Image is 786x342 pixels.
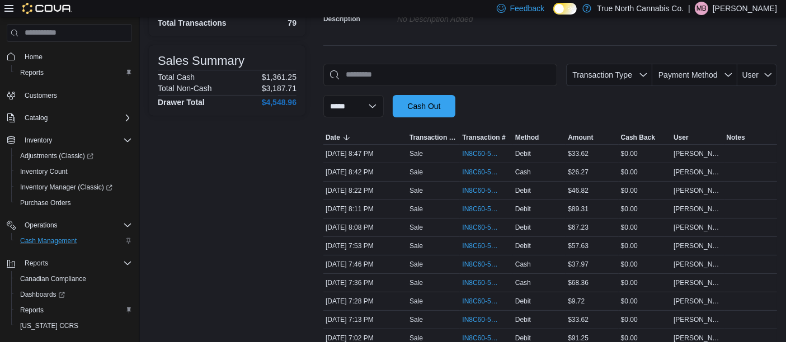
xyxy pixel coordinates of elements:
span: Cash [515,168,531,177]
p: [PERSON_NAME] [713,2,777,15]
span: [PERSON_NAME] [674,223,722,232]
span: Debit [515,186,531,195]
div: $0.00 [619,221,671,234]
button: IN8C60-5135331 [462,184,510,197]
div: $0.00 [619,313,671,326]
p: Sale [410,278,423,287]
h4: 79 [288,18,296,27]
button: Catalog [2,110,137,126]
span: Payment Method [658,70,718,79]
span: Feedback [510,3,544,14]
span: Cash [515,260,531,269]
label: Description [323,15,360,23]
span: Transaction # [462,133,505,142]
span: Reports [20,306,44,315]
span: Debit [515,297,531,306]
button: Date [323,131,407,144]
div: [DATE] 7:13 PM [323,313,407,326]
a: Adjustments (Classic) [11,148,137,164]
span: IN8C60-5135444 [462,168,499,177]
button: Transaction Type [407,131,460,144]
span: $33.62 [568,315,589,324]
button: Inventory [20,134,57,147]
span: [PERSON_NAME] [674,186,722,195]
span: Reports [25,259,48,268]
span: Reports [20,68,44,77]
div: Michael Baingo [695,2,708,15]
p: Sale [410,241,423,250]
a: Reports [16,303,48,317]
p: | [688,2,690,15]
span: [PERSON_NAME] [674,278,722,287]
span: $26.27 [568,168,589,177]
div: [DATE] 7:28 PM [323,294,407,308]
span: $37.97 [568,260,589,269]
span: MB [696,2,707,15]
span: User [674,133,689,142]
span: Catalog [20,111,132,125]
a: Dashboards [16,288,69,301]
button: Canadian Compliance [11,271,137,287]
span: Dashboards [20,290,65,299]
div: [DATE] 8:11 PM [323,202,407,216]
p: Sale [410,149,423,158]
div: [DATE] 8:42 PM [323,165,407,179]
button: User [671,131,724,144]
button: IN8C60-5135273 [462,202,510,216]
p: Sale [410,260,423,269]
span: Inventory Count [20,167,68,176]
span: Cash Management [16,234,132,248]
button: Cash Back [619,131,671,144]
p: Sale [410,168,423,177]
span: Home [20,50,132,64]
div: $0.00 [619,294,671,308]
span: Canadian Compliance [20,274,86,283]
button: Reports [11,65,137,80]
button: Transaction # [460,131,512,144]
span: Catalog [25,113,48,122]
button: IN8C60-5135487 [462,147,510,160]
span: Debit [515,205,531,213]
input: Dark Mode [553,3,577,15]
span: Date [326,133,340,142]
a: Dashboards [11,287,137,302]
img: Cova [22,3,72,14]
h4: Drawer Total [158,98,205,107]
span: IN8C60-5135331 [462,186,499,195]
button: Purchase Orders [11,195,137,211]
span: Inventory Manager (Classic) [16,180,132,194]
span: Transaction Type [410,133,458,142]
span: IN8C60-5135487 [462,149,499,158]
input: This is a search bar. As you type, the results lower in the page will automatically filter. [323,64,557,86]
span: Reports [16,303,132,317]
p: Sale [410,205,423,213]
button: Transaction Type [566,64,652,86]
span: Reports [16,66,132,79]
h6: Total Cash [158,73,195,82]
span: Cash [515,278,531,287]
button: IN8C60-5134935 [462,313,510,326]
button: IN8C60-5135189 [462,239,510,253]
div: [DATE] 8:47 PM [323,147,407,160]
button: Reports [2,255,137,271]
p: $3,187.71 [262,84,296,93]
div: $0.00 [619,147,671,160]
span: IN8C60-5135133 [462,260,499,269]
span: Home [25,53,43,61]
a: Reports [16,66,48,79]
button: Cash Out [393,95,455,117]
a: Customers [20,89,62,102]
span: Customers [25,91,57,100]
span: IN8C60-5135074 [462,278,499,287]
div: $0.00 [619,276,671,289]
span: Debit [515,223,531,232]
span: Inventory Manager (Classic) [20,183,112,192]
span: IN8C60-5134935 [462,315,499,324]
span: Washington CCRS [16,319,132,332]
button: Payment Method [652,64,737,86]
span: Debit [515,241,531,250]
h4: Total Transactions [158,18,227,27]
h3: Sales Summary [158,54,244,68]
p: Sale [410,297,423,306]
span: Adjustments (Classic) [16,149,132,163]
